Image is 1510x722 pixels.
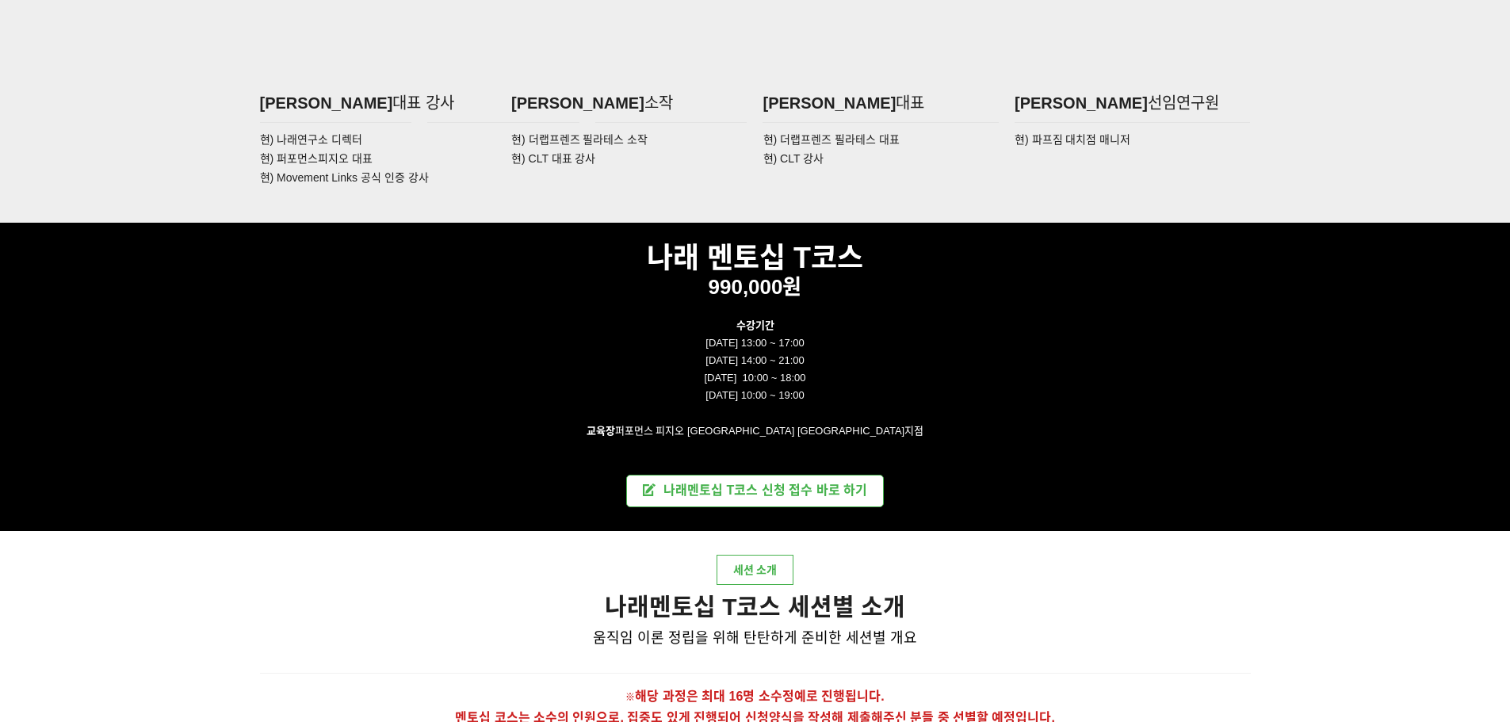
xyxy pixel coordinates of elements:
[1015,133,1130,146] span: 현) 파프짐 대치점 매니저
[260,171,429,184] span: 현) Movement Links 공식 인증 강사
[626,475,884,507] a: 나래멘토십 T코스 신청 접수 바로 하기
[511,94,644,112] span: [PERSON_NAME]
[587,425,923,437] span: 퍼포먼스 피지오 [GEOGRAPHIC_DATA] [GEOGRAPHIC_DATA]지점
[635,690,884,703] span: 해당 과정은 최대 16명 소수정예로 진행됩니다.
[511,152,596,165] span: 현) CLT 대표 강사
[605,594,905,620] strong: 나래멘토십 T코스 세션별 소개
[705,337,804,349] span: [DATE] 13:00 ~ 17:00
[705,389,804,401] span: [DATE] 10:00 ~ 19:00
[593,630,917,646] span: 움직임 이론 정립을 위해 탄탄하게 준비한 세션별 개요
[1148,94,1219,112] span: 선임연구원
[587,425,615,437] strong: 교육장
[763,152,824,165] span: 현) CLT 강사
[260,133,362,146] span: 현) 나래연구소 디렉터
[260,94,393,112] span: [PERSON_NAME]
[896,94,924,112] span: 대표
[260,152,373,165] span: 현) 퍼포먼스피지오 대표
[625,692,635,703] span: ※
[511,133,648,146] span: 현) 더랩프렌즈 필라테스 소작
[644,94,673,112] span: 소작
[709,275,802,299] span: 990,000원
[647,242,863,274] strong: 나래 멘토십 T코스
[1015,94,1148,112] span: [PERSON_NAME]
[704,372,805,384] span: [DATE] 10:00 ~ 18:00
[763,94,896,112] span: [PERSON_NAME]
[392,94,454,112] span: 대표 강사
[717,555,794,585] a: 세션 소개
[736,319,774,331] strong: 수강기간
[763,133,900,146] span: 현) 더랩프렌즈 필라테스 대표
[705,354,804,366] span: [DATE] 14:00 ~ 21:00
